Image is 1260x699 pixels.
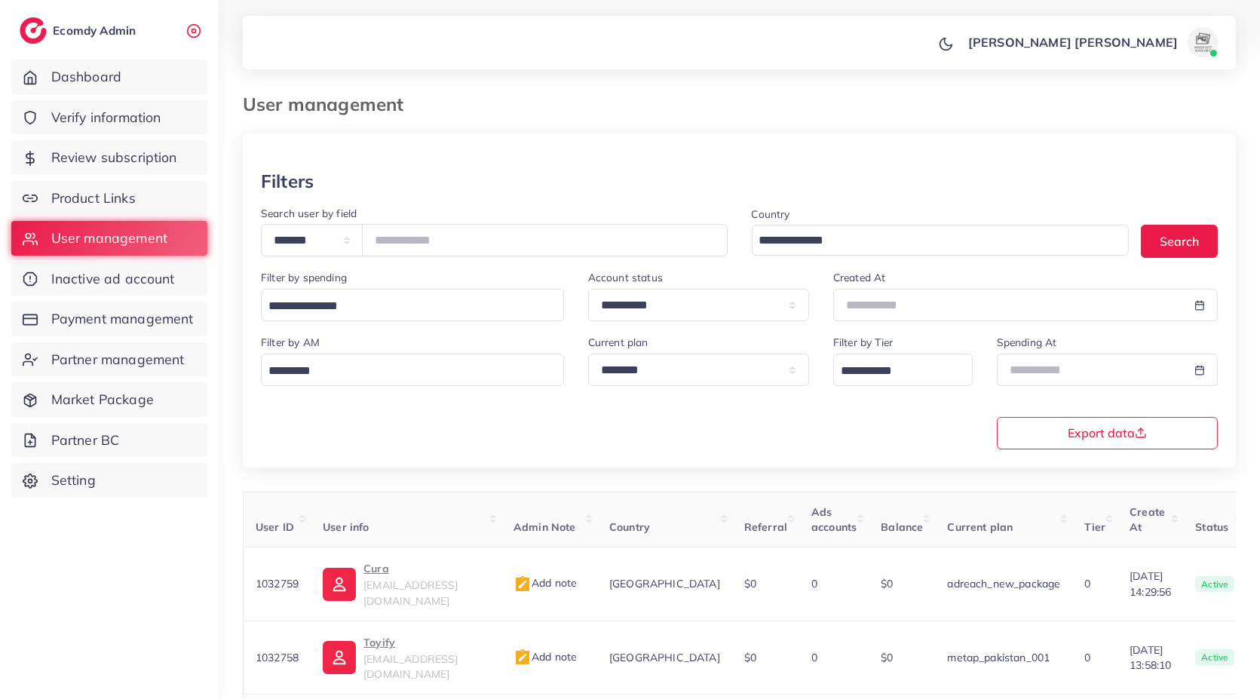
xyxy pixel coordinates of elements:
img: logo [20,17,47,44]
span: Balance [881,520,923,534]
span: $0 [881,577,893,590]
span: Product Links [51,189,136,208]
span: Status [1195,520,1228,534]
span: Market Package [51,390,154,409]
span: active [1195,576,1234,593]
a: Inactive ad account [11,262,207,296]
h3: User management [243,94,415,115]
a: Verify information [11,100,207,135]
button: Export data [997,417,1218,449]
label: Filter by Tier [833,335,893,350]
a: logoEcomdy Admin [20,17,139,44]
span: User management [51,228,167,248]
span: Referral [744,520,787,534]
span: 0 [1084,577,1090,590]
div: Search for option [261,354,564,386]
a: Partner BC [11,423,207,458]
span: $0 [744,651,756,664]
span: [GEOGRAPHIC_DATA] [609,651,720,664]
span: Add note [514,576,577,590]
input: Search for option [835,360,953,383]
span: [EMAIL_ADDRESS][DOMAIN_NAME] [363,578,458,607]
a: [PERSON_NAME] [PERSON_NAME]avatar [960,27,1224,57]
label: Search user by field [261,206,357,221]
img: admin_note.cdd0b510.svg [514,575,532,593]
span: [EMAIL_ADDRESS][DOMAIN_NAME] [363,652,458,681]
span: Partner management [51,350,185,369]
span: 0 [811,651,817,664]
span: User info [323,520,369,534]
span: Payment management [51,309,194,329]
img: admin_note.cdd0b510.svg [514,648,532,667]
span: [DATE] 14:29:56 [1130,569,1171,599]
input: Search for option [754,229,1110,253]
label: Account status [588,270,663,285]
span: Export data [1068,427,1147,439]
label: Filter by spending [261,270,347,285]
a: User management [11,221,207,256]
span: Tier [1084,520,1105,534]
a: Market Package [11,382,207,417]
span: Create At [1130,505,1165,534]
span: metap_pakistan_001 [947,651,1050,664]
input: Search for option [263,295,544,318]
span: $0 [881,651,893,664]
label: Spending At [997,335,1057,350]
label: Created At [833,270,886,285]
span: 1032759 [256,577,299,590]
a: Dashboard [11,60,207,94]
span: Review subscription [51,148,177,167]
p: Toyify [363,633,489,651]
img: ic-user-info.36bf1079.svg [323,568,356,601]
span: Current plan [947,520,1013,534]
div: Search for option [833,354,973,386]
a: Review subscription [11,140,207,175]
span: 0 [811,577,817,590]
span: User ID [256,520,294,534]
div: Search for option [752,225,1130,256]
a: Product Links [11,181,207,216]
a: Cura[EMAIL_ADDRESS][DOMAIN_NAME] [323,560,489,609]
span: Verify information [51,108,161,127]
input: Search for option [263,360,544,383]
span: 1032758 [256,651,299,664]
span: adreach_new_package [947,577,1060,590]
span: $0 [744,577,756,590]
div: Search for option [261,289,564,321]
span: Setting [51,471,96,490]
span: Dashboard [51,67,121,87]
label: Current plan [588,335,648,350]
h3: Filters [261,170,314,192]
span: [GEOGRAPHIC_DATA] [609,577,720,590]
a: Toyify[EMAIL_ADDRESS][DOMAIN_NAME] [323,633,489,682]
a: Payment management [11,302,207,336]
span: Add note [514,650,577,664]
span: Ads accounts [811,505,857,534]
img: avatar [1188,27,1218,57]
button: Search [1141,225,1218,257]
span: active [1195,649,1234,666]
span: 0 [1084,651,1090,664]
span: Inactive ad account [51,269,175,289]
span: Admin Note [514,520,576,534]
span: [DATE] 13:58:10 [1130,642,1171,673]
label: Filter by AM [261,335,320,350]
a: Setting [11,463,207,498]
p: [PERSON_NAME] [PERSON_NAME] [968,33,1178,51]
p: Cura [363,560,489,578]
label: Country [752,207,790,222]
img: ic-user-info.36bf1079.svg [323,641,356,674]
h2: Ecomdy Admin [53,23,139,38]
a: Partner management [11,342,207,377]
span: Country [609,520,650,534]
span: Partner BC [51,431,120,450]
